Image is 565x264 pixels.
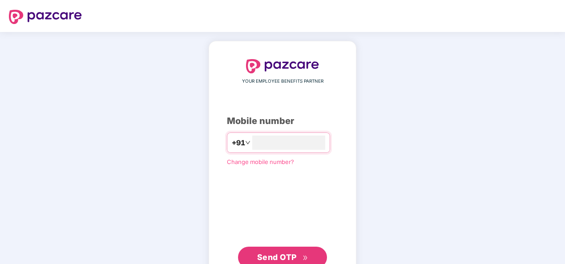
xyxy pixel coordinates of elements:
span: Send OTP [257,252,297,262]
span: double-right [303,255,308,261]
a: Change mobile number? [227,158,294,165]
span: YOUR EMPLOYEE BENEFITS PARTNER [242,78,323,85]
div: Mobile number [227,114,338,128]
span: +91 [232,137,245,148]
img: logo [9,10,82,24]
span: down [245,140,250,145]
img: logo [246,59,319,73]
